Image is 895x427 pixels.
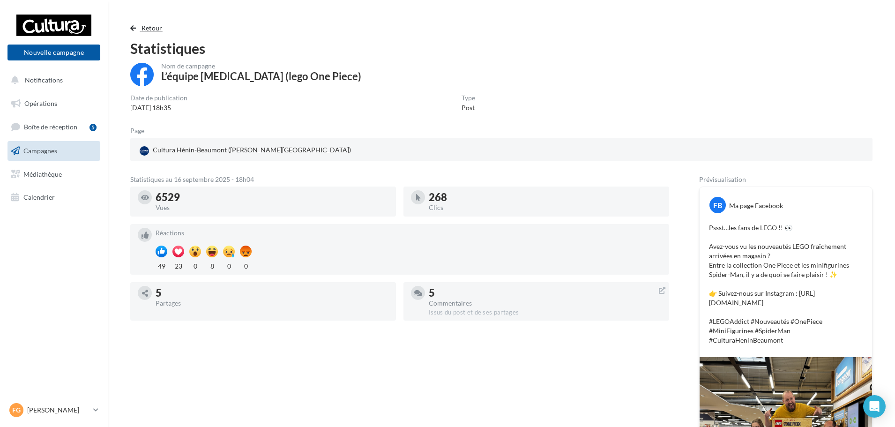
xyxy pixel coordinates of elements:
div: Nom de campagne [161,63,361,69]
div: 5 [89,124,97,131]
div: Cultura Hénin-Beaumont ([PERSON_NAME][GEOGRAPHIC_DATA]) [138,143,353,157]
div: Vues [156,204,388,211]
a: Opérations [6,94,102,113]
div: Ma page Facebook [729,201,783,210]
div: Réactions [156,230,662,236]
div: Partages [156,300,388,307]
div: [DATE] 18h35 [130,103,187,112]
button: Retour [130,22,166,34]
span: Campagnes [23,147,57,155]
div: 6529 [156,192,388,202]
div: Commentaires [429,300,662,307]
div: Statistiques au 16 septembre 2025 - 18h04 [130,176,669,183]
div: 8 [206,260,218,271]
span: Opérations [24,99,57,107]
div: Issus du post et de ses partages [429,308,662,317]
span: FG [12,405,21,415]
div: Open Intercom Messenger [863,395,886,418]
a: Cultura Hénin-Beaumont ([PERSON_NAME][GEOGRAPHIC_DATA]) [138,143,380,157]
span: Calendrier [23,193,55,201]
div: 23 [172,260,184,271]
div: L’équipe [MEDICAL_DATA] (lego One Piece) [161,71,361,82]
span: Médiathèque [23,170,62,178]
a: Médiathèque [6,165,102,184]
div: Statistiques [130,41,873,55]
div: 0 [240,260,252,271]
div: Clics [429,204,662,211]
button: Nouvelle campagne [7,45,100,60]
div: 49 [156,260,167,271]
div: Date de publication [130,95,187,101]
span: Boîte de réception [24,123,77,131]
a: Campagnes [6,141,102,161]
div: 5 [429,288,662,298]
div: Page [130,127,152,134]
div: 0 [223,260,235,271]
span: Notifications [25,76,63,84]
a: FG [PERSON_NAME] [7,401,100,419]
a: Boîte de réception5 [6,117,102,137]
a: Calendrier [6,187,102,207]
div: 5 [156,288,388,298]
p: Pssst…les fans de LEGO !! 👀 Avez-vous vu les nouveautés LEGO fraîchement arrivées en magasin ? En... [709,223,863,345]
p: [PERSON_NAME] [27,405,89,415]
div: Prévisualisation [699,176,873,183]
button: Notifications [6,70,98,90]
span: Retour [142,24,163,32]
div: Type [462,95,475,101]
div: 0 [189,260,201,271]
div: Post [462,103,475,112]
div: 268 [429,192,662,202]
div: FB [709,197,726,213]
